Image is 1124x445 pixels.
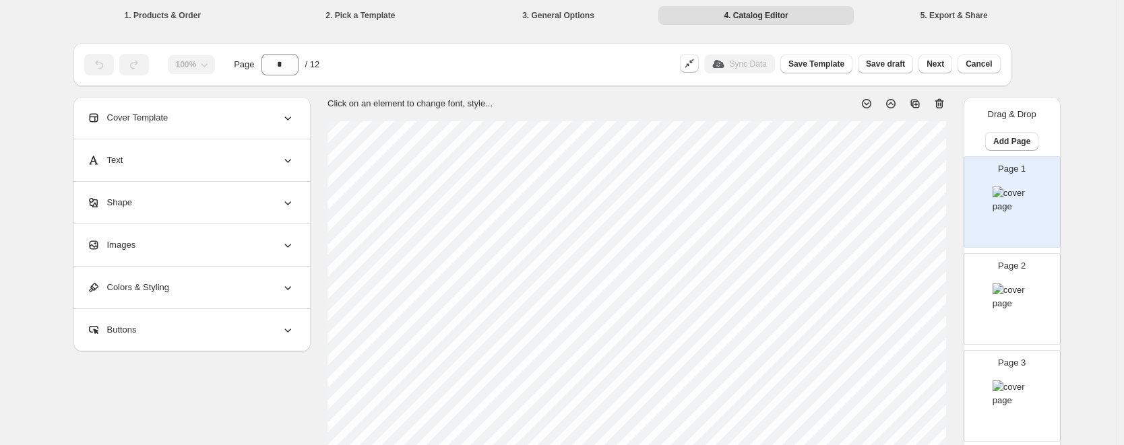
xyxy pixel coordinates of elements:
[87,196,133,209] span: Shape
[788,59,844,69] span: Save Template
[993,380,1032,407] img: cover page
[993,283,1032,310] img: cover page
[964,253,1061,345] div: Page 2cover page
[780,55,852,73] button: Save Template
[305,58,320,71] span: / 12
[964,156,1061,248] div: Page 1cover page
[327,97,493,110] p: Click on an element to change font, style...
[87,323,137,337] span: Buttons
[87,111,168,125] span: Cover Template
[985,132,1038,151] button: Add Page
[866,59,905,69] span: Save draft
[858,55,913,73] button: Save draft
[87,153,123,167] span: Text
[958,55,1000,73] button: Cancel
[993,136,1030,147] span: Add Page
[988,108,1036,121] p: Drag & Drop
[998,259,1026,273] p: Page 2
[87,281,169,294] span: Colors & Styling
[918,55,952,73] button: Next
[927,59,944,69] span: Next
[964,350,1061,442] div: Page 3cover page
[993,186,1032,213] img: cover page
[234,58,254,71] span: Page
[998,162,1026,176] p: Page 1
[87,238,136,252] span: Images
[966,59,992,69] span: Cancel
[998,356,1026,370] p: Page 3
